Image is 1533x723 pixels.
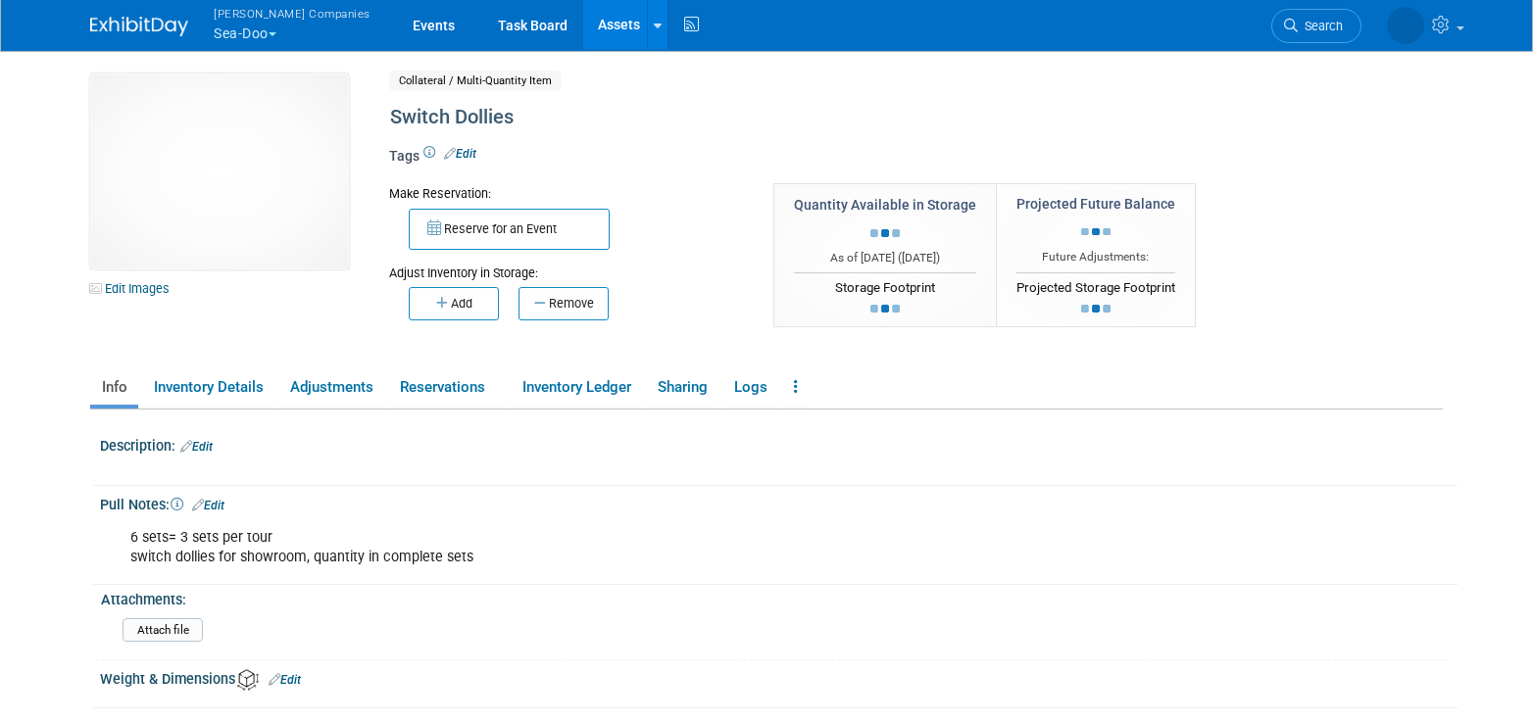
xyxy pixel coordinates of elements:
[90,17,188,36] img: ExhibitDay
[100,431,1458,457] div: Description:
[1081,228,1111,236] img: loading...
[902,251,936,265] span: [DATE]
[389,183,744,203] div: Make Reservation:
[1298,19,1343,33] span: Search
[389,250,744,282] div: Adjust Inventory in Storage:
[1271,9,1361,43] a: Search
[870,305,900,313] img: loading...
[519,287,609,320] button: Remove
[100,664,1458,691] div: Weight & Dimensions
[90,370,138,405] a: Info
[192,499,224,512] a: Edit
[794,250,976,266] div: As of [DATE] ( )
[389,146,1281,179] div: Tags
[409,209,610,250] button: Reserve for an Event
[511,370,642,405] a: Inventory Ledger
[1081,305,1111,313] img: loading...
[180,440,213,454] a: Edit
[444,147,476,161] a: Edit
[278,370,384,405] a: Adjustments
[870,229,900,237] img: loading...
[388,370,507,405] a: Reservations
[100,490,1458,515] div: Pull Notes:
[722,370,778,405] a: Logs
[1387,7,1424,44] img: Stephanie Johnson
[90,276,177,301] a: Edit Images
[409,287,499,320] button: Add
[1016,194,1175,214] div: Projected Future Balance
[101,585,1449,609] div: Attachments:
[117,518,1202,577] div: 6 sets= 3 sets per tour switch dollies for showroom, quantity in complete sets
[90,73,349,269] img: View Images
[269,673,301,687] a: Edit
[1016,272,1175,298] div: Projected Storage Footprint
[794,195,976,215] div: Quantity Available in Storage
[142,370,274,405] a: Inventory Details
[794,272,976,298] div: Storage Footprint
[1016,249,1175,265] div: Future Adjustments:
[237,669,259,691] img: Asset Weight and Dimensions
[383,100,1281,135] div: Switch Dollies
[389,71,562,91] span: Collateral / Multi-Quantity Item
[214,3,371,24] span: [PERSON_NAME] Companies
[646,370,718,405] a: Sharing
